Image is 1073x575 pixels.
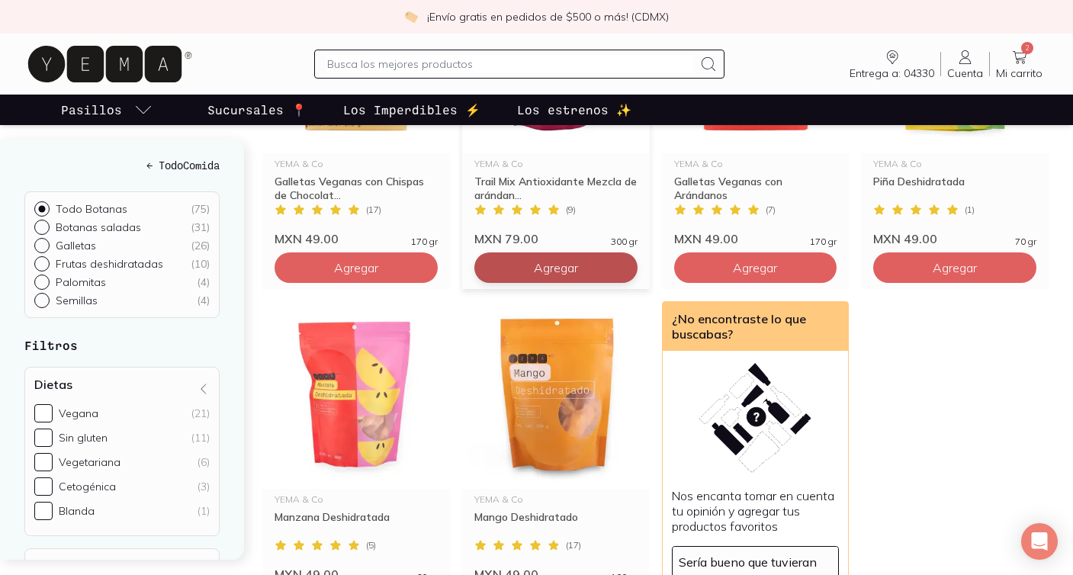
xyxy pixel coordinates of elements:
span: Cuenta [947,66,983,80]
span: MXN 49.00 [275,231,339,246]
p: Botanas saladas [56,220,141,234]
span: 2 [1021,42,1033,54]
p: ¡Envío gratis en pedidos de $500 o más! (CDMX) [427,9,669,24]
a: ← TodoComida [24,157,220,173]
input: Busca los mejores productos [327,55,692,73]
a: Los Imperdibles ⚡️ [340,95,483,125]
img: Manzana deshidratada [262,301,450,489]
div: ( 31 ) [191,220,210,234]
p: Todo Botanas [56,202,127,216]
h4: Dietas [34,377,72,392]
span: Agregar [733,260,777,275]
div: Sin gluten [59,431,108,445]
span: ( 7 ) [766,205,776,214]
button: Agregar [873,252,1036,283]
div: (1) [198,504,210,518]
button: Agregar [275,252,438,283]
p: Frutas deshidratadas [56,257,163,271]
div: YEMA & Co [474,495,638,504]
input: Cetogénica(3) [34,477,53,496]
button: Agregar [474,252,638,283]
a: Sucursales 📍 [204,95,310,125]
div: YEMA & Co [275,159,438,169]
p: Palomitas [56,275,106,289]
p: Sucursales 📍 [207,101,307,119]
div: YEMA & Co [474,159,638,169]
div: Galletas Veganas con Arándanos [674,175,837,202]
a: pasillo-todos-link [58,95,156,125]
span: Agregar [534,260,578,275]
a: Entrega a: 04330 [843,48,940,80]
div: Dietas [24,367,220,536]
span: 300 gr [611,237,638,246]
span: MXN 49.00 [873,231,937,246]
button: Agregar [674,252,837,283]
img: check [404,10,418,24]
span: ( 17 ) [366,205,381,214]
div: YEMA & Co [674,159,837,169]
div: Vegana [59,406,98,420]
div: ( 10 ) [191,257,210,271]
span: 170 gr [810,237,837,246]
span: ( 17 ) [566,541,581,550]
div: (11) [191,431,210,445]
span: Agregar [933,260,977,275]
span: ( 5 ) [366,541,376,550]
div: (6) [198,455,210,469]
div: Galletas Veganas con Chispas de Chocolat... [275,175,438,202]
div: ( 4 ) [197,294,210,307]
a: 2Mi carrito [990,48,1049,80]
div: YEMA & Co [873,159,1036,169]
div: Blanda [59,504,95,518]
span: ( 9 ) [566,205,576,214]
div: ( 75 ) [191,202,210,216]
div: Vegetariana [59,455,120,469]
div: Mango Deshidratado [474,510,638,538]
div: Cetogénica [59,480,116,493]
span: Entrega a: 04330 [850,66,934,80]
a: Cuenta [941,48,989,80]
div: (21) [191,406,210,420]
div: ( 4 ) [197,275,210,289]
div: Trail Mix Antioxidante Mezcla de arándan... [474,175,638,202]
p: Nos encanta tomar en cuenta tu opinión y agregar tus productos favoritos [672,488,840,534]
h5: ← Todo Comida [24,157,220,173]
span: 170 gr [411,237,438,246]
span: MXN 79.00 [474,231,538,246]
div: Piña Deshidratada [873,175,1036,202]
h4: Marca [34,558,70,573]
span: ( 1 ) [965,205,975,214]
div: (3) [198,480,210,493]
div: ( 26 ) [191,239,210,252]
div: Manzana Deshidratada [275,510,438,538]
span: Mi carrito [996,66,1042,80]
span: Agregar [334,260,378,275]
input: Blanda(1) [34,502,53,520]
strong: Filtros [24,338,78,352]
input: Vegana(21) [34,404,53,422]
div: YEMA & Co [275,495,438,504]
input: Vegetariana(6) [34,453,53,471]
p: Galletas [56,239,96,252]
img: Mango Deshidratado [462,301,650,489]
div: ¿No encontraste lo que buscabas? [663,302,849,351]
span: MXN 49.00 [674,231,738,246]
p: Pasillos [61,101,122,119]
p: Los Imperdibles ⚡️ [343,101,480,119]
a: Los estrenos ✨ [514,95,634,125]
span: 70 gr [1015,237,1036,246]
p: Los estrenos ✨ [517,101,631,119]
div: Open Intercom Messenger [1021,523,1058,560]
input: Sin gluten(11) [34,429,53,447]
p: Semillas [56,294,98,307]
